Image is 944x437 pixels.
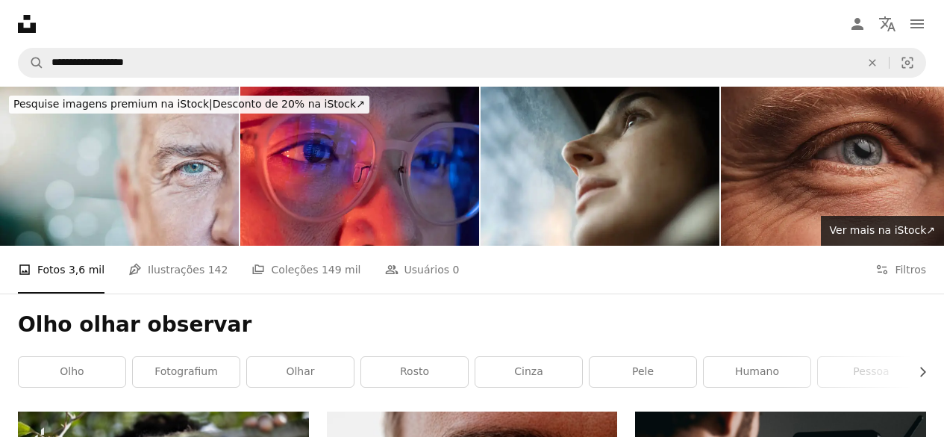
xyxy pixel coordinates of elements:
button: rolar lista para a direita [909,357,926,387]
button: Pesquise na Unsplash [19,49,44,77]
a: olhar [247,357,354,387]
a: Início — Unsplash [18,15,36,33]
img: Vista de baixo ângulo do rosto da jovem mulher [481,87,719,246]
a: Usuários 0 [385,246,460,294]
a: Entrar / Cadastrar-se [843,9,872,39]
span: 142 [208,261,228,278]
a: humano [704,357,810,387]
a: olho [19,357,125,387]
button: Limpar [856,49,889,77]
a: pele [590,357,696,387]
div: Desconto de 20% na iStock ↗ [9,96,369,114]
a: pessoa [818,357,925,387]
a: Coleções 149 mil [251,246,360,294]
img: Close up mulher asiática olhando para a tela do computador com informações de dados digitais [240,87,479,246]
a: Ver mais na iStock↗ [821,216,944,246]
span: 149 mil [322,261,361,278]
a: rosto [361,357,468,387]
h1: Olho olhar observar [18,312,926,338]
a: cinza [475,357,582,387]
span: 0 [452,261,459,278]
span: Pesquise imagens premium na iStock | [13,98,213,110]
button: Pesquisa visual [890,49,925,77]
button: Menu [902,9,932,39]
a: fotografium [133,357,240,387]
form: Pesquise conteúdo visual em todo o site [18,48,926,78]
button: Filtros [875,246,926,294]
span: Ver mais na iStock ↗ [830,224,935,236]
button: Idioma [872,9,902,39]
a: Ilustrações 142 [128,246,228,294]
